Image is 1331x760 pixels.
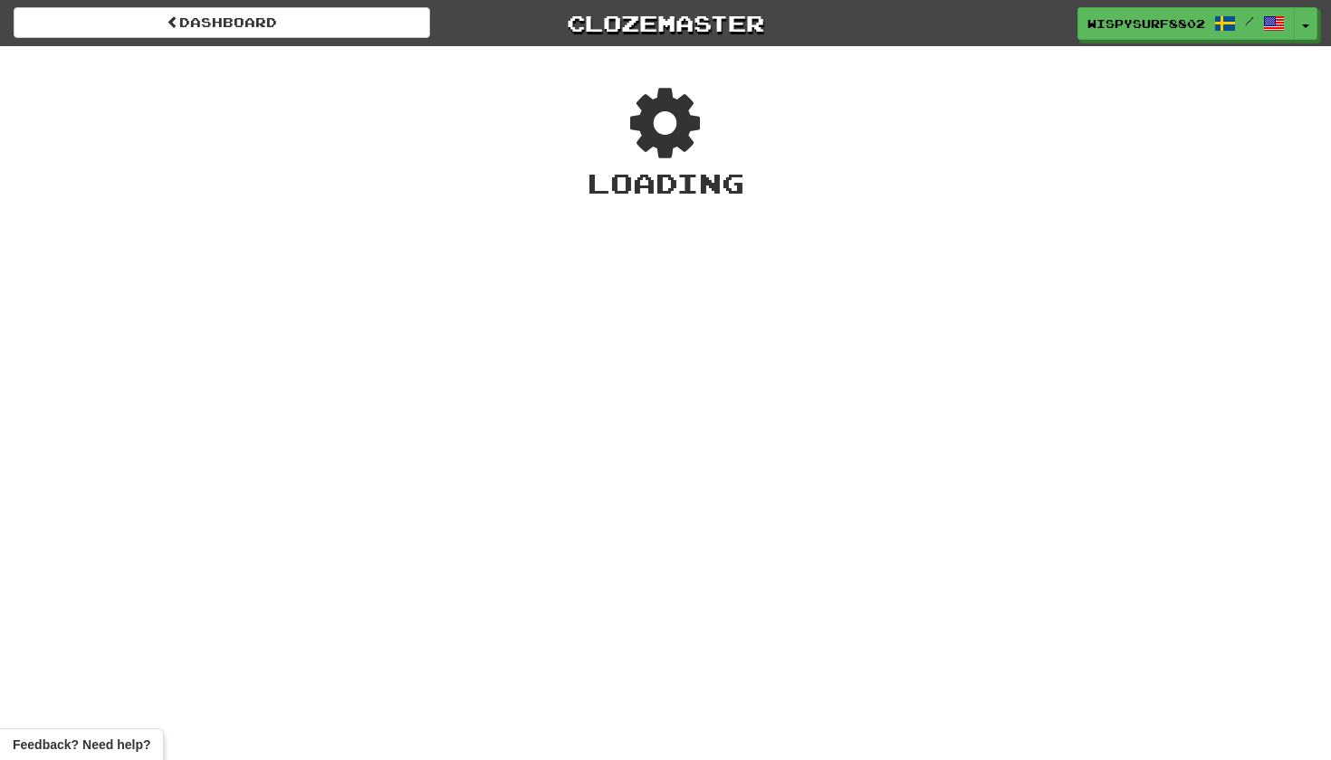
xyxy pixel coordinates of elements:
a: WispySurf8802 / [1077,7,1295,40]
a: Clozemaster [457,7,874,39]
span: / [1245,14,1254,27]
a: Dashboard [14,7,430,38]
span: WispySurf8802 [1087,15,1205,32]
span: Open feedback widget [13,736,150,754]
